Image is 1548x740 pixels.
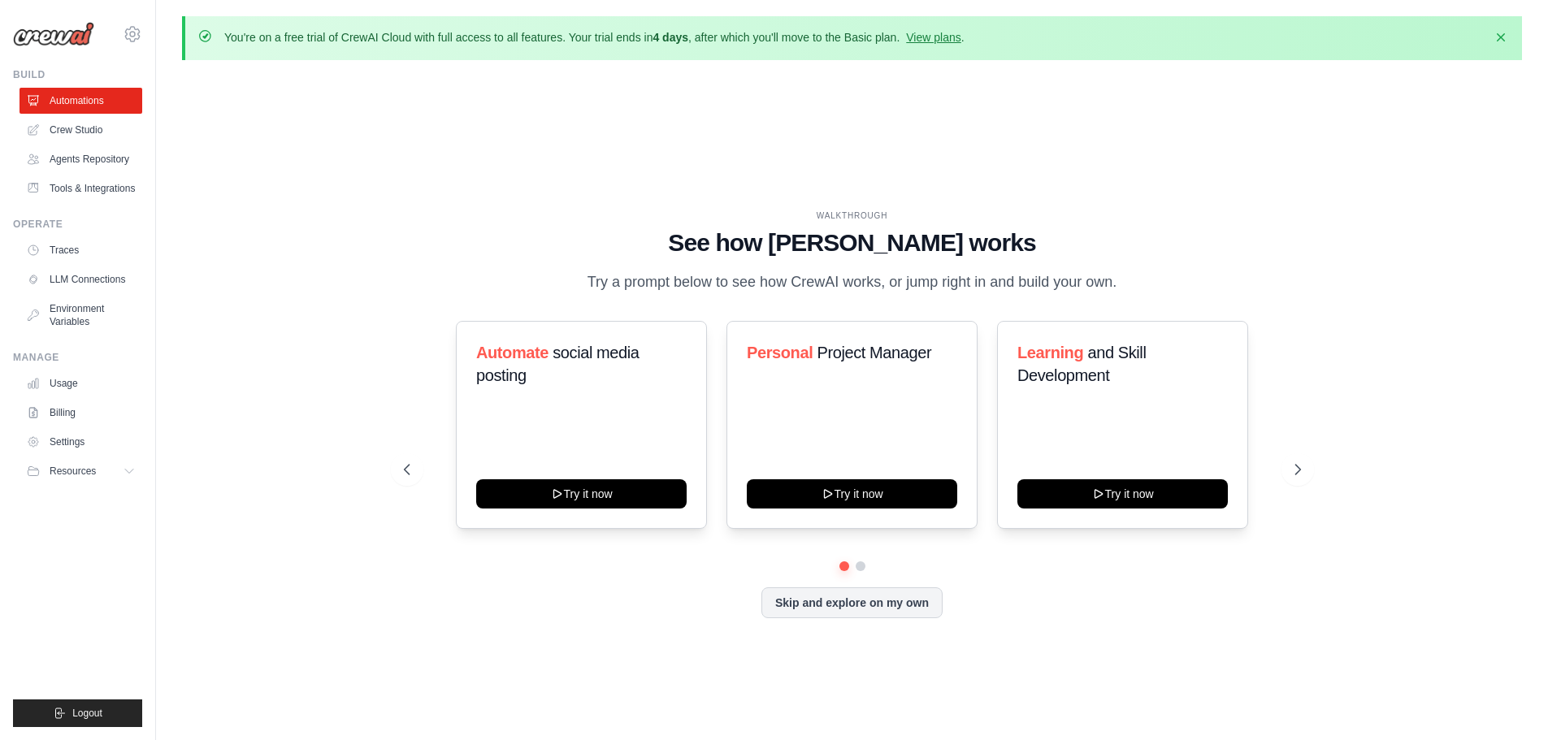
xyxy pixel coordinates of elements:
[476,344,549,361] span: Automate
[476,344,640,384] span: social media posting
[20,88,142,114] a: Automations
[13,22,94,46] img: Logo
[579,270,1125,294] p: Try a prompt below to see how CrewAI works, or jump right in and build your own.
[13,699,142,727] button: Logout
[747,344,813,361] span: Personal
[747,479,957,508] button: Try it now
[72,707,102,720] span: Logout
[20,400,142,426] a: Billing
[653,31,688,44] strong: 4 days
[906,31,960,44] a: View plans
[20,296,142,335] a: Environment Variables
[20,458,142,484] button: Resources
[404,228,1301,257] h1: See how [PERSON_NAME] works
[761,587,943,618] button: Skip and explore on my own
[20,175,142,201] a: Tools & Integrations
[50,465,96,478] span: Resources
[13,68,142,81] div: Build
[224,29,965,45] p: You're on a free trial of CrewAI Cloud with full access to all features. Your trial ends in , aft...
[13,351,142,364] div: Manage
[476,479,687,508] button: Try it now
[20,237,142,263] a: Traces
[13,218,142,231] div: Operate
[20,370,142,396] a: Usage
[20,117,142,143] a: Crew Studio
[1017,344,1083,361] span: Learning
[817,344,931,361] span: Project Manager
[1017,344,1146,384] span: and Skill Development
[20,429,142,455] a: Settings
[1017,479,1228,508] button: Try it now
[20,146,142,172] a: Agents Repository
[20,266,142,292] a: LLM Connections
[404,210,1301,222] div: WALKTHROUGH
